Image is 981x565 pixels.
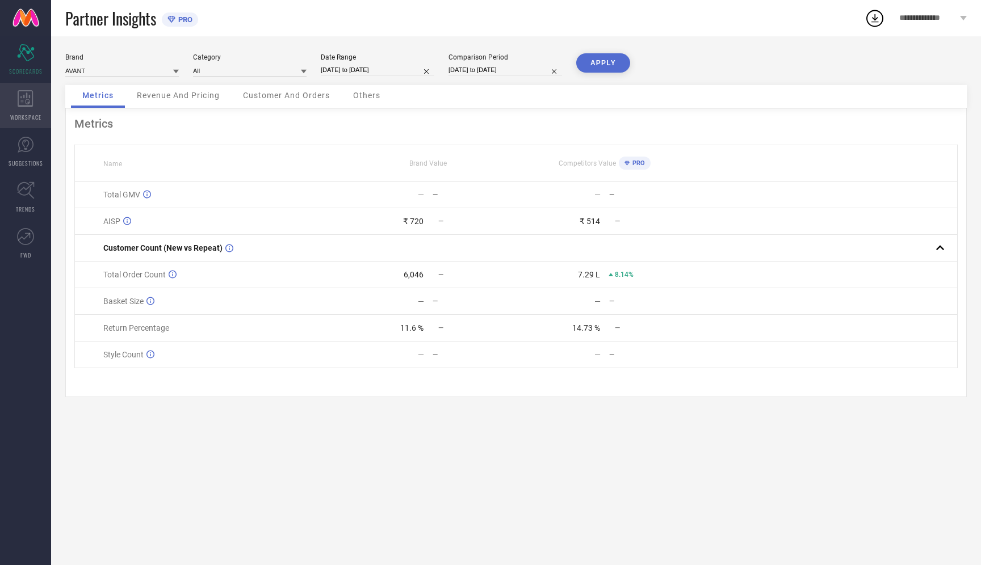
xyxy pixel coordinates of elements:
[609,351,692,359] div: —
[321,53,434,61] div: Date Range
[353,91,380,100] span: Others
[400,323,424,332] div: 11.6 %
[65,53,179,61] div: Brand
[609,191,692,199] div: —
[82,91,114,100] span: Metrics
[9,67,43,75] span: SCORECARDS
[16,205,35,213] span: TRENDS
[594,297,601,306] div: —
[418,297,424,306] div: —
[615,217,620,225] span: —
[103,217,120,226] span: AISP
[615,271,634,279] span: 8.14%
[103,323,169,332] span: Return Percentage
[103,297,144,306] span: Basket Size
[418,190,424,199] div: —
[630,159,645,167] span: PRO
[193,53,307,61] div: Category
[175,15,192,24] span: PRO
[321,64,434,76] input: Select date range
[10,113,41,121] span: WORKSPACE
[438,324,443,332] span: —
[137,91,220,100] span: Revenue And Pricing
[438,217,443,225] span: —
[243,91,330,100] span: Customer And Orders
[433,297,515,305] div: —
[433,351,515,359] div: —
[103,190,140,199] span: Total GMV
[572,323,600,332] div: 14.73 %
[594,190,601,199] div: —
[438,271,443,279] span: —
[20,251,31,259] span: FWD
[404,270,424,279] div: 6,046
[865,8,885,28] div: Open download list
[65,7,156,30] span: Partner Insights
[576,53,630,73] button: APPLY
[433,191,515,199] div: —
[615,324,620,332] span: —
[578,270,600,279] div: 7.29 L
[409,159,447,167] span: Brand Value
[103,160,122,168] span: Name
[559,159,616,167] span: Competitors Value
[403,217,424,226] div: ₹ 720
[448,53,562,61] div: Comparison Period
[9,159,43,167] span: SUGGESTIONS
[418,350,424,359] div: —
[609,297,692,305] div: —
[74,117,958,130] div: Metrics
[103,350,144,359] span: Style Count
[448,64,562,76] input: Select comparison period
[103,270,166,279] span: Total Order Count
[580,217,600,226] div: ₹ 514
[594,350,601,359] div: —
[103,243,223,252] span: Customer Count (New vs Repeat)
